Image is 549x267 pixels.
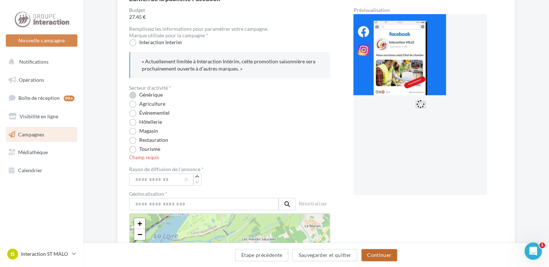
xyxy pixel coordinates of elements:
label: Marque utilisée pour la campagne * [129,33,208,38]
span: 1 [539,242,545,248]
a: Médiathèque [4,145,79,160]
span: Campagnes [18,131,44,137]
label: Restauration [129,137,168,144]
span: Calendrier [18,167,42,173]
span: Visibilité en ligne [20,113,58,119]
a: Boîte de réception99+ [4,90,79,106]
a: IS Interaction ST MALO [6,247,77,261]
div: Prévisualisation [353,8,503,13]
a: Zoom out [134,229,145,240]
label: Événementiel [129,110,170,117]
a: Calendrier [4,163,79,178]
span: Notifications [19,59,48,65]
a: Opérations [4,72,79,88]
div: 99+ [64,96,75,101]
button: Sauvegarder et quitter [292,249,357,261]
p: Interaction ST MALO [21,250,69,258]
span: Boîte de réception [18,95,60,101]
label: Rayon de diffusion de l'annonce * [129,167,204,172]
a: Zoom in [134,218,145,229]
img: operation-preview [353,14,446,95]
label: Tourisme [129,146,160,153]
a: Campagnes [4,127,79,142]
span: Médiathèque [18,149,48,155]
label: Interaction Interim [129,39,182,46]
div: Champ requis [129,154,330,161]
p: « Actuellement limitée à Interaction Intérim, cette promotion saisonnière sera prochainement ouve... [142,58,319,72]
span: IS [10,250,15,258]
div: Remplissez les informations pour paramétrer votre campagne. [129,26,330,31]
label: Budget [129,8,330,13]
button: Etape précédente [235,249,289,261]
label: Géolocalisation * [129,191,296,196]
button: Réinitialiser [296,199,331,209]
iframe: Intercom live chat [524,242,542,260]
span: 27.45 € [129,13,330,21]
span: Opérations [19,77,44,83]
label: Agriculture [129,101,165,108]
span: + [137,219,142,228]
label: Magasin [129,128,158,135]
button: Notifications [4,54,76,69]
span: − [137,230,142,239]
button: Nouvelle campagne [6,34,77,47]
label: Générique [129,92,163,99]
a: Visibilité en ligne [4,109,79,124]
label: Secteur d'activité * [129,85,171,90]
label: Hôtellerie [129,119,162,126]
button: Continuer [361,249,397,261]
